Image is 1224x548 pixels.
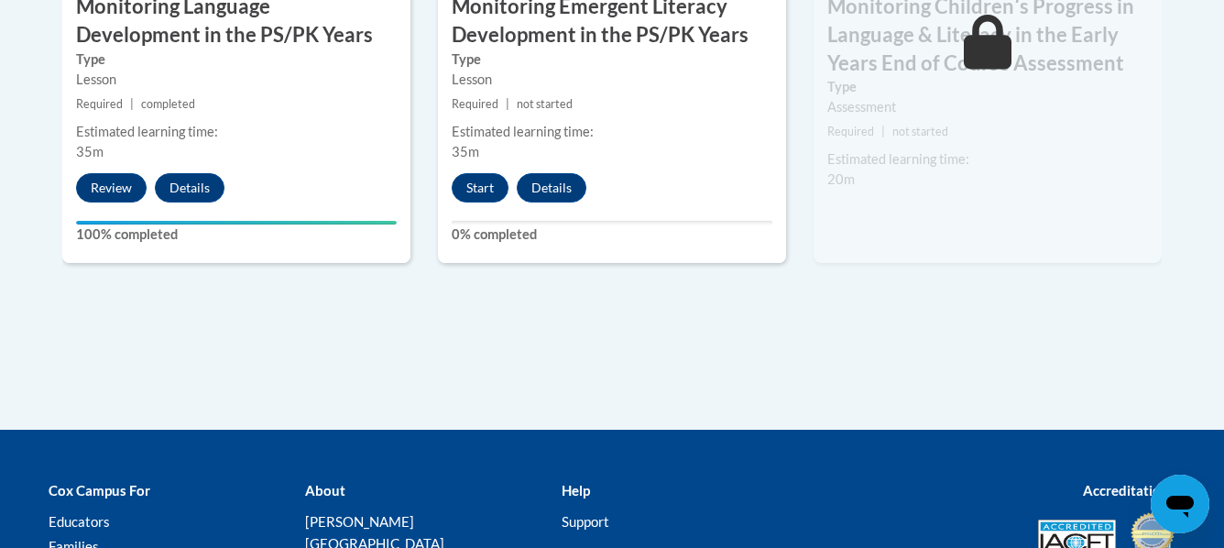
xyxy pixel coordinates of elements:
iframe: Button to launch messaging window [1151,475,1209,533]
label: Type [452,49,772,70]
span: | [506,97,509,111]
label: Type [827,77,1148,97]
label: Type [76,49,397,70]
a: Support [562,513,609,530]
b: Help [562,482,590,499]
div: Estimated learning time: [827,149,1148,170]
button: Review [76,173,147,203]
span: Required [452,97,498,111]
span: | [130,97,134,111]
span: not started [517,97,573,111]
a: Educators [49,513,110,530]
span: Required [76,97,123,111]
b: Accreditations [1083,482,1175,499]
div: Assessment [827,97,1148,117]
span: | [881,125,885,138]
span: completed [141,97,195,111]
span: 35m [76,144,104,159]
label: 100% completed [76,225,397,245]
b: About [305,482,345,499]
span: 20m [827,171,855,187]
label: 0% completed [452,225,772,245]
b: Cox Campus For [49,482,150,499]
div: Estimated learning time: [76,122,397,142]
span: not started [892,125,948,138]
span: Required [827,125,874,138]
div: Lesson [76,70,397,90]
div: Estimated learning time: [452,122,772,142]
div: Your progress [76,221,397,225]
button: Details [155,173,224,203]
button: Start [452,173,508,203]
div: Lesson [452,70,772,90]
span: 35m [452,144,479,159]
button: Details [517,173,586,203]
